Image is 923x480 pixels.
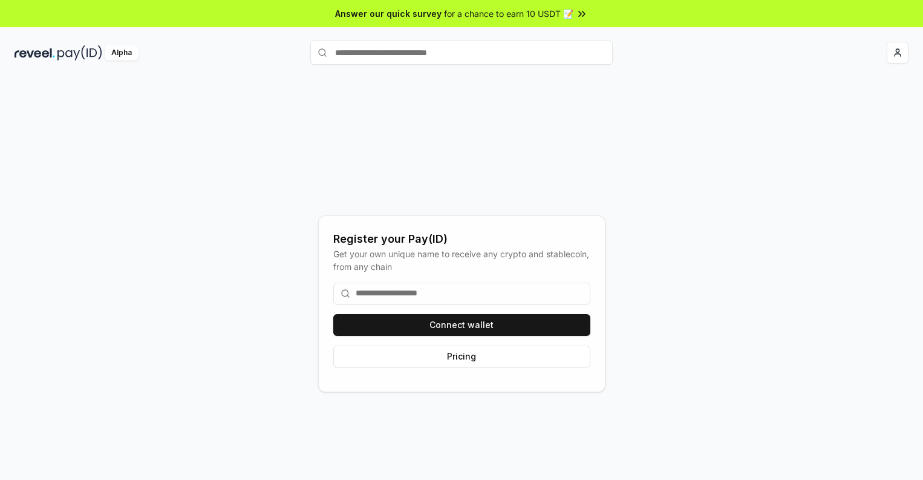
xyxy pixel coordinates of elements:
div: Register your Pay(ID) [333,231,590,248]
img: reveel_dark [15,45,55,61]
img: pay_id [57,45,102,61]
div: Alpha [105,45,139,61]
button: Pricing [333,346,590,367]
span: Answer our quick survey [335,7,442,20]
span: for a chance to earn 10 USDT 📝 [444,7,573,20]
button: Connect wallet [333,314,590,336]
div: Get your own unique name to receive any crypto and stablecoin, from any chain [333,248,590,273]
